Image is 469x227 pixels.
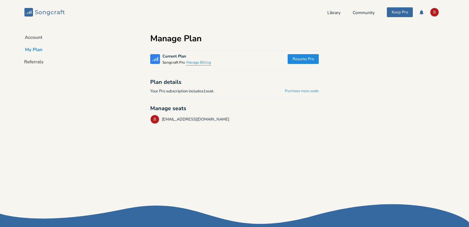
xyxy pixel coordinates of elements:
div: Manage seats [150,106,319,111]
button: Resume Pro [288,54,319,64]
a: Community [353,11,375,16]
div: bonesbunch [430,8,439,17]
button: Account [20,34,47,43]
button: Manage Billing [186,60,211,65]
h1: Manage Plan [150,34,202,43]
div: Current Plan [162,54,186,58]
button: Referrals [19,59,48,67]
a: Library [327,11,340,16]
div: [EMAIL_ADDRESS][DOMAIN_NAME] [162,117,229,122]
span: Your Pro subscription includes 1 seat . [150,88,214,94]
div: bonesbunch [150,115,159,124]
div: Songcraft Pro [162,61,211,65]
button: B [430,8,445,17]
a: Purchase more seats [285,89,319,94]
button: My Plan [20,47,47,55]
div: Plan details [150,79,319,85]
button: Keep Pro [387,7,413,17]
